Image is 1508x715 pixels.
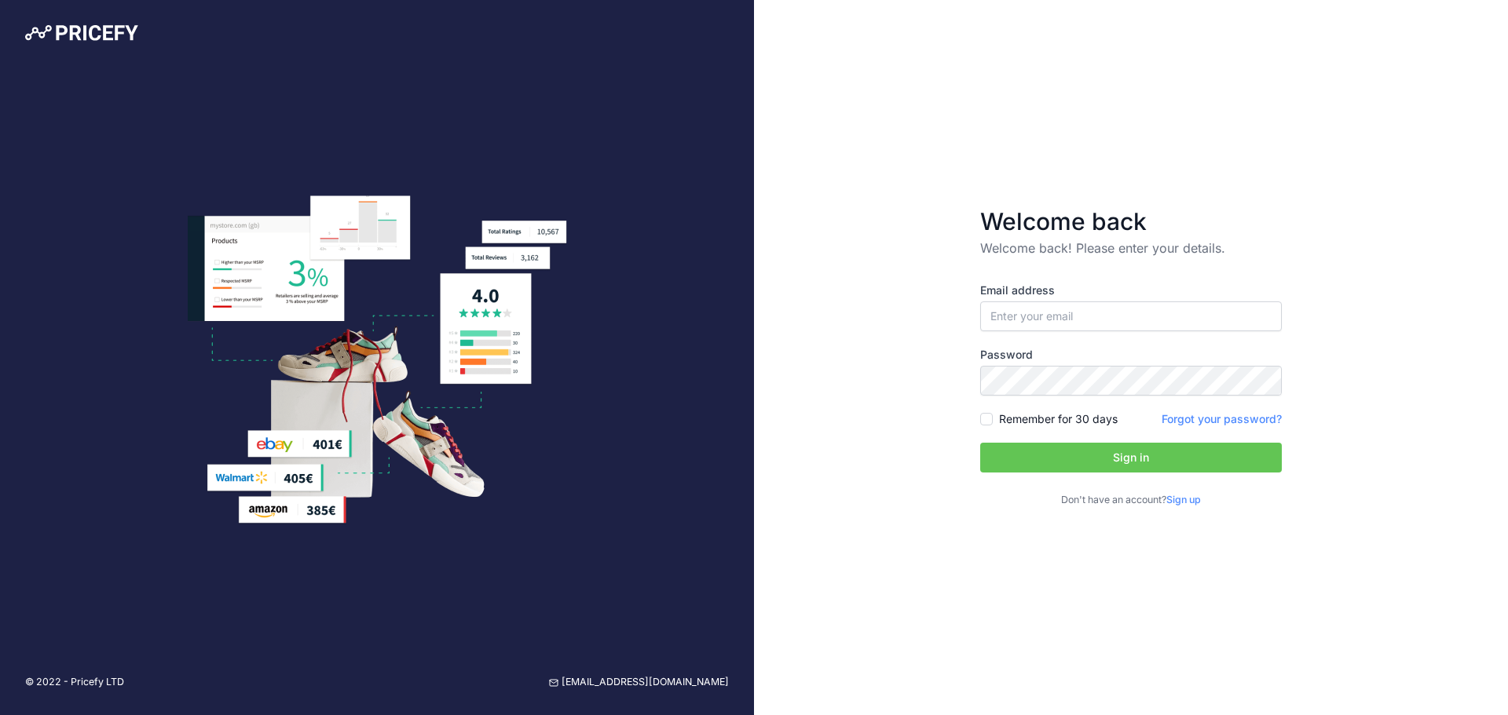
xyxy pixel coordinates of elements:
[999,411,1118,427] label: Remember for 30 days
[1162,412,1282,425] a: Forgot your password?
[980,207,1282,235] h3: Welcome back
[549,675,729,690] a: [EMAIL_ADDRESS][DOMAIN_NAME]
[980,283,1282,298] label: Email address
[1166,494,1201,505] a: Sign up
[980,347,1282,363] label: Password
[980,239,1282,257] p: Welcome back! Please enter your details.
[25,25,138,41] img: Pricefy
[980,301,1282,331] input: Enter your email
[980,443,1282,472] button: Sign in
[25,675,124,690] p: © 2022 - Pricefy LTD
[980,493,1282,508] p: Don't have an account?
